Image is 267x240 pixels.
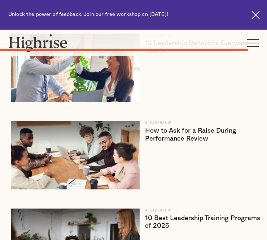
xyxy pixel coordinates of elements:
[145,127,261,143] h4: How to Ask for a Raise During Performance Review
[8,34,68,52] img: Highrise logo
[145,209,261,233] a: #LEADERSHIP10 Best Leadership Training Programs of 2025
[251,11,260,19] img: Cross icon
[145,215,261,230] h4: 10 Best Leadership Training Programs of 2025
[145,121,261,146] a: #LEADERSHIPHow to Ask for a Raise During Performance Review
[145,209,261,213] div: #LEADERSHIP
[145,121,261,125] div: #LEADERSHIP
